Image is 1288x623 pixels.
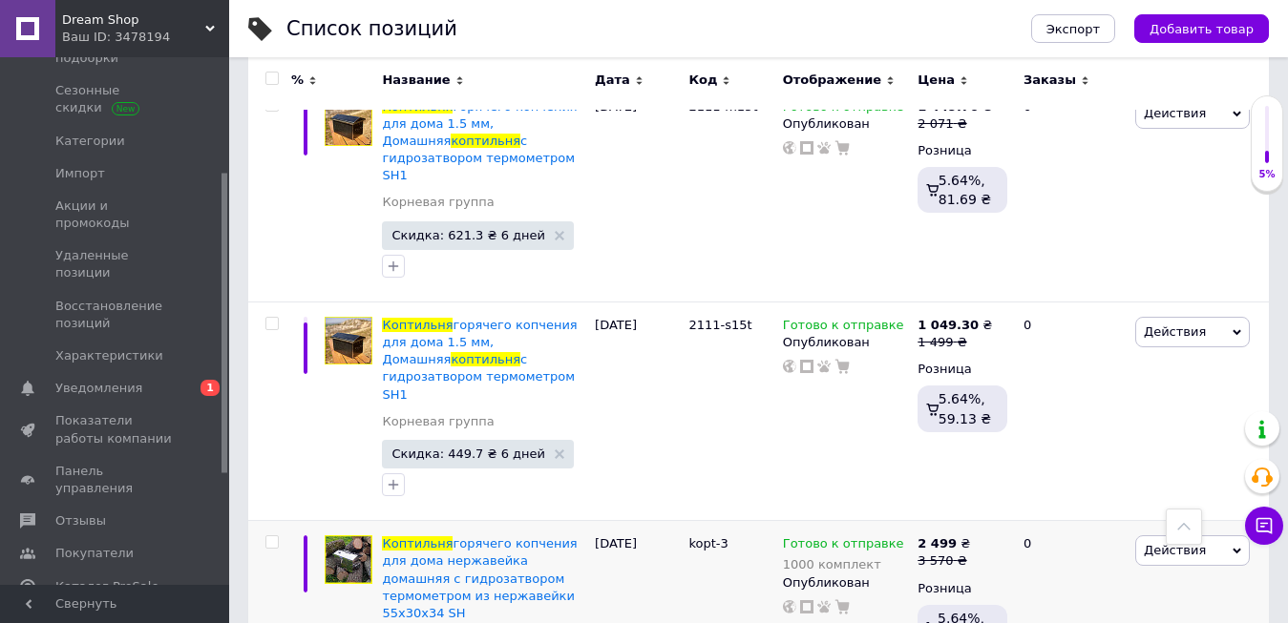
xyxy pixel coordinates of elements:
[55,133,125,150] span: Категории
[55,82,177,116] span: Сезонные скидки
[1012,301,1130,520] div: 0
[688,536,728,550] span: kopt-3
[1012,83,1130,301] div: 0
[918,535,970,552] div: ₴
[1252,168,1282,181] div: 5%
[939,173,991,207] span: 5.64%, 81.69 ₴
[286,19,457,39] div: Список позиций
[918,115,992,133] div: 2 071 ₴
[55,512,106,530] span: Отзывы
[325,98,372,146] img: Коптильня горячего копчения для дома 1.5 мм, Домашняя коптильня с гидрозатвором термометром SH1
[382,536,453,550] span: Коптильня
[382,536,577,620] a: Коптильнягорячего копчения для дома нержавейка домашняя с гидрозатвором термометром из нержавейки...
[918,580,1007,597] div: Розница
[391,447,545,460] span: Скидка: 449.7 ₴ 6 дней
[783,536,904,556] span: Готово к отправке
[590,83,684,301] div: [DATE]
[201,380,220,396] span: 1
[688,72,717,89] span: Код
[939,391,991,426] span: 5.64%, 59.13 ₴
[783,574,909,592] div: Опубликован
[325,535,372,583] img: Коптильня горячего копчения для дома нержавейка домашняя с гидрозатвором термометром из нержавейк...
[451,352,520,366] span: коптильня
[55,165,105,182] span: Импорт
[918,361,1007,378] div: Розница
[595,72,630,89] span: Дата
[382,318,577,366] span: горячего копчения для дома 1.5 мм, Домашняя
[62,11,205,29] span: Dream Shop
[918,99,979,114] b: 1 449.70
[1046,22,1100,36] span: Экспорт
[55,197,177,232] span: Акции и промокоды
[918,317,992,334] div: ₴
[55,545,134,562] span: Покупатели
[783,557,904,571] div: 1000 комплект
[382,99,577,148] span: горячего копчения для дома 1.5 мм, Домашняя
[1245,507,1283,545] button: Чат с покупателем
[918,318,979,332] b: 1 049.30
[1144,106,1206,120] span: Действия
[918,334,992,351] div: 1 499 ₴
[918,72,955,89] span: Цена
[391,229,545,241] span: Скидка: 621.3 ₴ 6 дней
[382,134,575,182] span: с гидрозатвором термометром SH1
[382,413,494,430] a: Корневая группа
[451,134,520,148] span: коптильня
[55,298,177,332] span: Восстановление позиций
[783,334,909,351] div: Опубликован
[325,317,372,364] img: Коптильня горячего копчения для дома 1.5 мм, Домашняя коптильня с гидрозатвором термометром SH1
[918,142,1007,159] div: Розница
[55,412,177,446] span: Показатели работы компании
[55,347,163,364] span: Характеристики
[1031,14,1115,43] button: Экспорт
[783,72,881,89] span: Отображение
[590,301,684,520] div: [DATE]
[382,352,575,401] span: с гидрозатвором термометром SH1
[1144,324,1206,339] span: Действия
[55,578,158,595] span: Каталог ProSale
[1150,22,1254,36] span: Добавить товар
[918,552,970,570] div: 3 570 ₴
[55,380,142,397] span: Уведомления
[688,99,757,114] span: 2111-m15t
[382,194,494,211] a: Корневая группа
[382,318,577,402] a: Коптильнягорячего копчения для дома 1.5 мм, Домашняякоптильняс гидрозатвором термометром SH1
[1024,72,1076,89] span: Заказы
[291,72,304,89] span: %
[918,536,957,550] b: 2 499
[382,99,577,183] a: Коптильнягорячего копчения для дома 1.5 мм, Домашняякоптильняс гидрозатвором термометром SH1
[1144,543,1206,557] span: Действия
[55,247,177,281] span: Удаленные позиции
[382,99,453,114] span: Коптильня
[783,318,904,338] span: Готово к отправке
[62,29,229,46] div: Ваш ID: 3478194
[1134,14,1269,43] button: Добавить товар
[382,536,577,620] span: горячего копчения для дома нержавейка домашняя с гидрозатвором термометром из нержавейки 55х30х34 SH
[783,115,909,133] div: Опубликован
[688,318,751,332] span: 2111-s15t
[382,72,450,89] span: Название
[55,463,177,497] span: Панель управления
[382,318,453,332] span: Коптильня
